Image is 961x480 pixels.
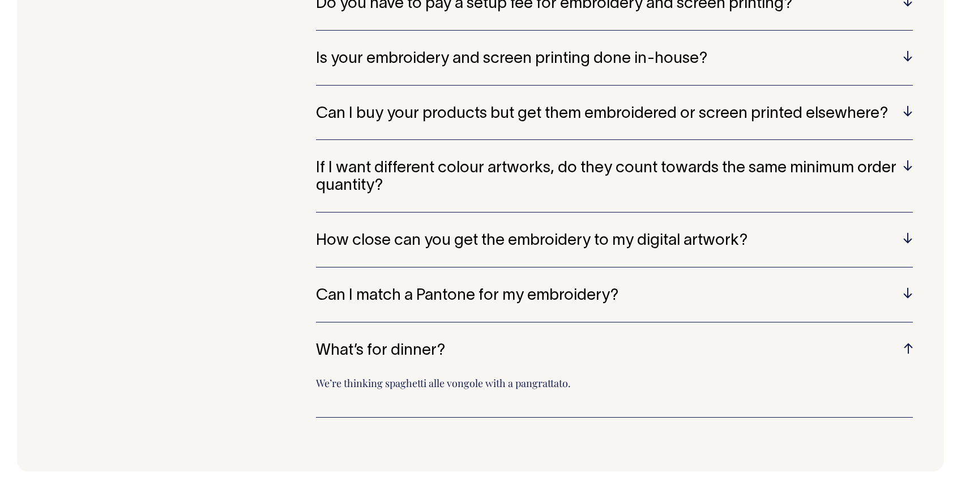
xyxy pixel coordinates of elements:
h5: If I want different colour artworks, do they count towards the same minimum order quantity? [316,160,913,195]
h5: Is your embroidery and screen printing done in-house? [316,50,913,68]
h5: Can I match a Pantone for my embroidery? [316,287,913,305]
h5: How close can you get the embroidery to my digital artwork? [316,232,913,250]
p: We’re thinking spaghetti alle vongole with a pangrattato. [316,376,913,400]
h5: What’s for dinner? [316,342,913,360]
h5: Can I buy your products but get them embroidered or screen printed elsewhere? [316,105,913,123]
